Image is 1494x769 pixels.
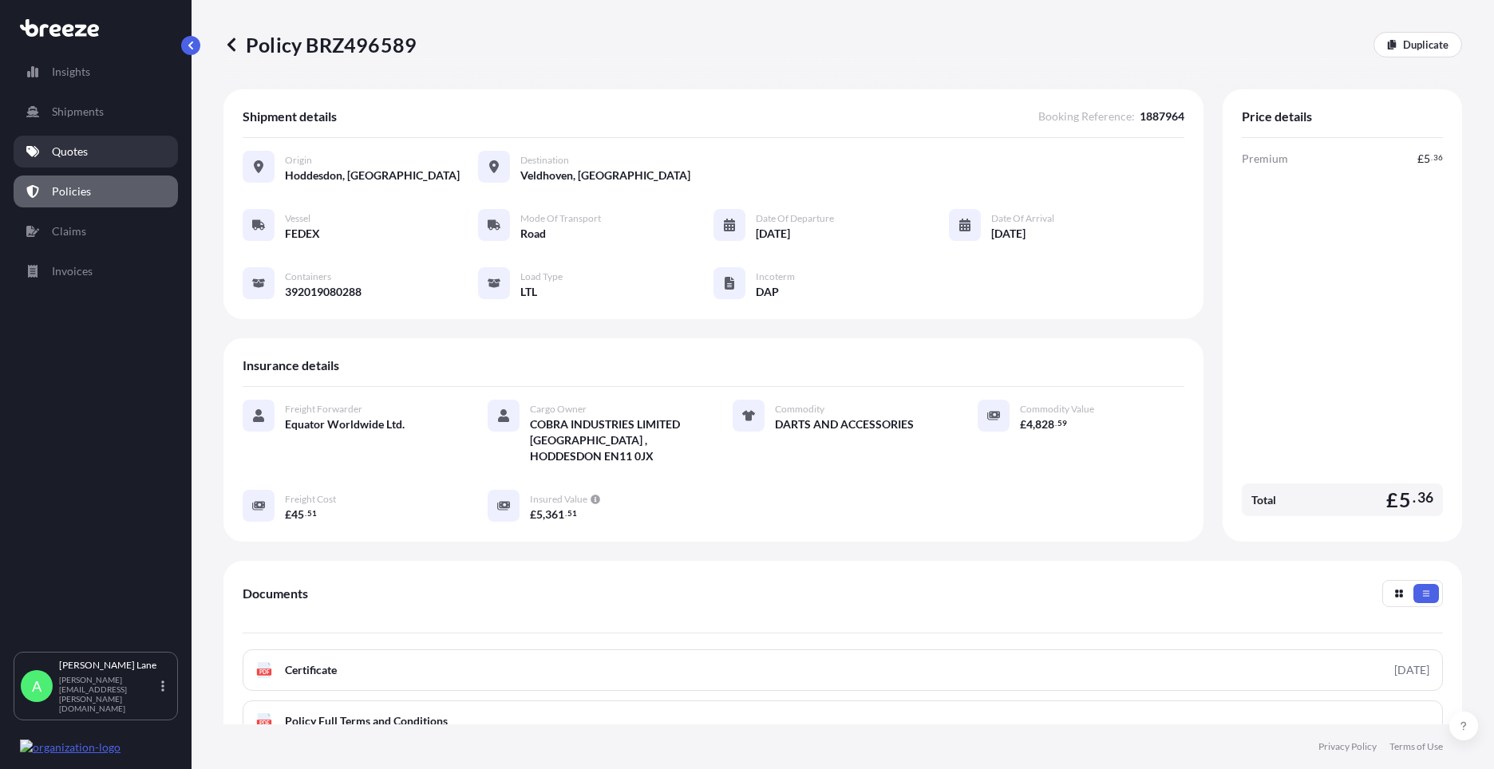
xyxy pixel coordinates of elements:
span: Origin [285,154,312,167]
span: Insured Value [530,493,587,506]
span: Mode of Transport [520,212,601,225]
span: 361 [545,509,564,520]
span: COBRA INDUSTRIES LIMITED [GEOGRAPHIC_DATA] , HODDESDON EN11 0JX [530,416,694,464]
p: Policies [52,183,91,199]
span: 5 [536,509,543,520]
span: Containers [285,270,331,283]
p: Duplicate [1403,37,1449,53]
span: £ [530,509,536,520]
p: [PERSON_NAME] Lane [59,659,158,672]
span: Total [1251,492,1276,508]
span: £ [285,509,291,520]
span: A [32,678,41,694]
span: Shipment details [243,108,337,124]
p: Policy BRZ496589 [223,32,417,57]
a: PDFPolicy Full Terms and Conditions [243,700,1443,742]
span: DAP [756,284,779,300]
span: Date of Departure [756,212,834,225]
span: Price details [1242,108,1312,124]
span: . [1413,493,1416,503]
span: Vessel [285,212,310,225]
a: Invoices [14,255,178,287]
p: Insights [52,64,90,80]
span: £ [1020,419,1026,430]
span: Hoddesdon, [GEOGRAPHIC_DATA] [285,168,460,183]
span: Freight Forwarder [285,403,362,416]
span: 5 [1399,490,1411,510]
span: Policy Full Terms and Conditions [285,713,448,729]
span: , [543,509,545,520]
a: Shipments [14,96,178,128]
span: Premium [1242,151,1288,167]
a: Claims [14,215,178,247]
p: Shipments [52,104,104,120]
span: 828 [1035,419,1054,430]
span: . [305,511,306,516]
a: Duplicate [1373,32,1462,57]
span: LTL [520,284,537,300]
span: 51 [567,511,577,516]
span: 51 [307,511,317,516]
span: Commodity [775,403,824,416]
span: Load Type [520,270,563,283]
span: Date of Arrival [991,212,1054,225]
span: Equator Worldwide Ltd. [285,416,405,432]
p: Claims [52,223,86,239]
span: , [1033,419,1035,430]
text: PDF [259,669,270,675]
span: DARTS AND ACCESSORIES [775,416,914,432]
span: Road [520,226,546,242]
a: Insights [14,56,178,88]
span: [DATE] [991,226,1026,242]
span: £ [1417,153,1424,164]
a: Quotes [14,136,178,168]
span: 1887964 [1140,108,1184,124]
span: 5 [1424,153,1430,164]
span: [DATE] [756,226,790,242]
a: PDFCertificate[DATE] [243,649,1443,691]
span: 4 [1026,419,1033,430]
div: [DATE] [1394,662,1429,678]
span: Insurance details [243,357,339,373]
span: Veldhoven, [GEOGRAPHIC_DATA] [520,168,690,183]
a: Privacy Policy [1318,740,1377,753]
span: Cargo Owner [530,403,587,416]
span: 59 [1057,420,1067,426]
span: 45 [291,509,304,520]
span: £ [1386,490,1398,510]
p: Quotes [52,144,88,160]
span: Freight Cost [285,493,336,506]
span: 36 [1433,155,1443,160]
span: Commodity Value [1020,403,1094,416]
span: Destination [520,154,569,167]
span: . [1055,420,1057,426]
p: [PERSON_NAME][EMAIL_ADDRESS][PERSON_NAME][DOMAIN_NAME] [59,675,158,713]
span: . [1431,155,1433,160]
a: Policies [14,175,178,207]
span: . [565,511,567,516]
a: Terms of Use [1389,740,1443,753]
text: PDF [259,720,270,726]
img: organization-logo [20,739,121,755]
span: Documents [243,586,308,601]
p: Invoices [52,263,93,279]
span: 36 [1417,493,1433,503]
span: Incoterm [756,270,795,283]
span: Certificate [285,662,337,678]
span: 392019080288 [285,284,362,300]
span: Booking Reference : [1038,108,1135,124]
span: FEDEX [285,226,320,242]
